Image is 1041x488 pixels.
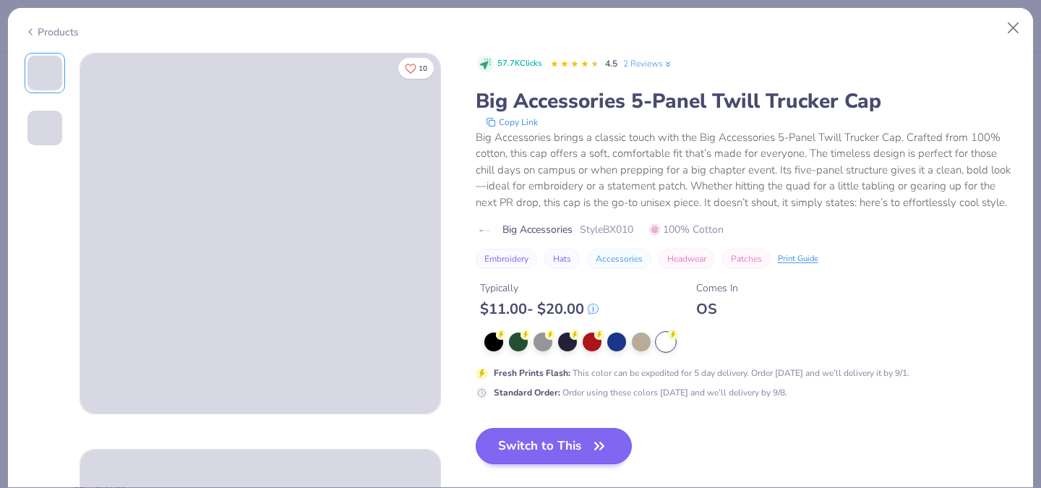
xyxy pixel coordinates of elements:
[494,387,560,398] strong: Standard Order :
[419,65,427,72] span: 10
[494,386,787,399] div: Order using these colors [DATE] and we’ll delivery by 9/8.
[476,428,633,464] button: Switch to This
[722,249,771,269] button: Patches
[502,222,573,237] span: Big Accessories
[696,300,738,318] div: OS
[476,225,495,236] img: brand logo
[398,58,434,79] button: Like
[587,249,651,269] button: Accessories
[480,300,599,318] div: $ 11.00 - $ 20.00
[494,367,909,380] div: This color can be expedited for 5 day delivery. Order [DATE] and we’ll delivery it by 9/1.
[580,222,633,237] span: Style BX010
[659,249,715,269] button: Headwear
[497,58,541,70] span: 57.7K Clicks
[1000,14,1027,42] button: Close
[476,249,537,269] button: Embroidery
[25,25,79,40] div: Products
[649,222,724,237] span: 100% Cotton
[476,87,1017,115] div: Big Accessories 5-Panel Twill Trucker Cap
[623,57,673,70] a: 2 Reviews
[481,115,542,129] button: copy to clipboard
[494,367,570,379] strong: Fresh Prints Flash :
[480,281,599,296] div: Typically
[476,129,1017,211] div: Big Accessories brings a classic touch with the Big Accessories 5-Panel Twill Trucker Cap. Crafte...
[696,281,738,296] div: Comes In
[544,249,580,269] button: Hats
[605,58,617,69] span: 4.5
[550,53,599,76] div: 4.5 Stars
[778,253,818,265] div: Print Guide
